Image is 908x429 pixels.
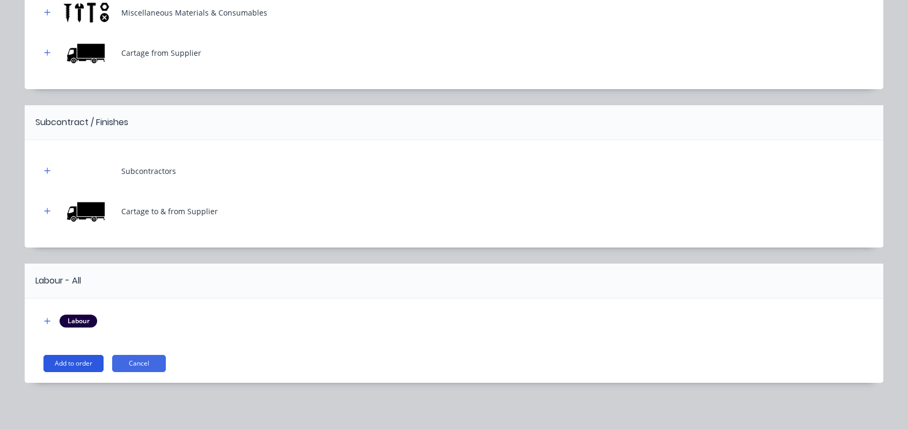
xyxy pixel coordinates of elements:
[43,355,104,372] button: Add to order
[35,274,81,287] div: Labour - All
[35,116,128,129] div: Subcontract / Finishes
[112,355,166,372] button: Cancel
[121,7,267,18] div: Miscellaneous Materials & Consumables
[121,47,201,59] div: Cartage from Supplier
[60,197,113,226] img: Cartage to & from Supplier
[60,315,97,328] div: Labour
[121,165,176,177] div: Subcontractors
[60,38,113,68] img: Cartage from Supplier
[121,206,218,217] div: Cartage to & from Supplier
